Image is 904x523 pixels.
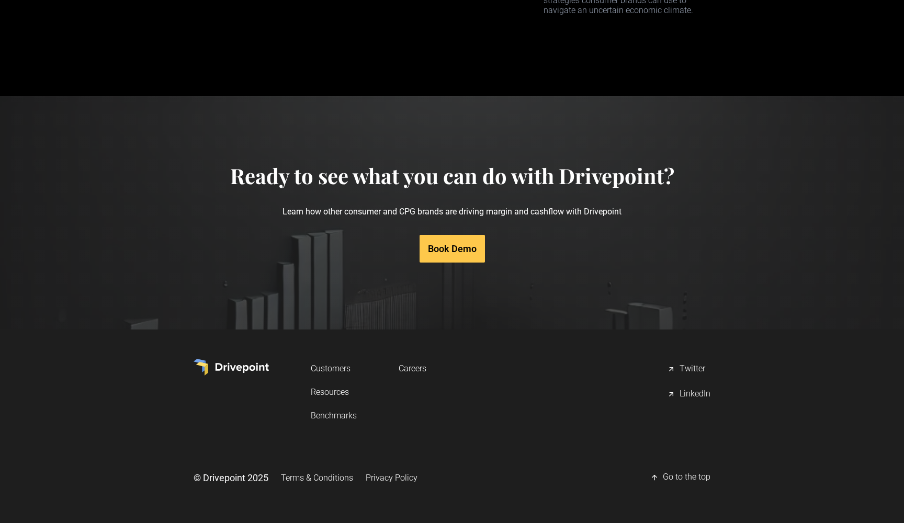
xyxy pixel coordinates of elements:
[667,359,710,380] a: Twitter
[230,163,674,188] h4: Ready to see what you can do with Drivepoint?
[680,363,705,376] div: Twitter
[311,382,357,402] a: Resources
[230,188,674,235] p: Learn how other consumer and CPG brands are driving margin and cashflow with Drivepoint
[680,388,710,401] div: LinkedIn
[366,468,417,487] a: Privacy Policy
[194,471,268,484] div: © Drivepoint 2025
[399,359,426,378] a: Careers
[281,468,353,487] a: Terms & Conditions
[420,235,485,263] a: Book Demo
[667,384,710,405] a: LinkedIn
[311,406,357,425] a: Benchmarks
[663,471,710,484] div: Go to the top
[311,359,357,378] a: Customers
[650,467,710,488] a: Go to the top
